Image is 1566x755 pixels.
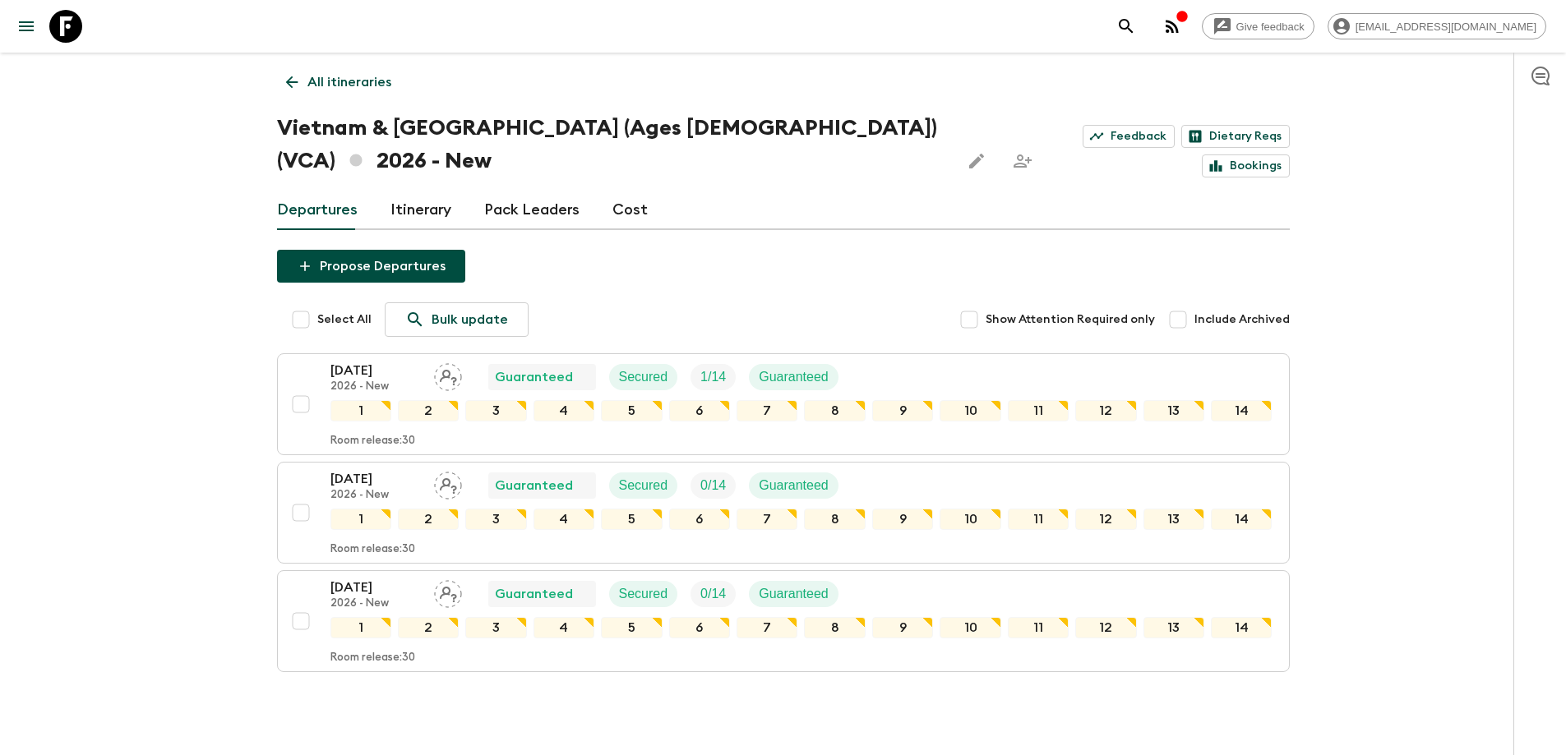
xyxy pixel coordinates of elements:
[940,617,1000,638] div: 10
[1075,617,1136,638] div: 12
[465,617,526,638] div: 3
[872,617,933,638] div: 9
[669,617,730,638] div: 6
[465,509,526,530] div: 3
[669,509,730,530] div: 6
[330,617,391,638] div: 1
[385,302,529,337] a: Bulk update
[986,311,1155,328] span: Show Attention Required only
[1202,154,1290,177] a: Bookings
[619,584,668,604] p: Secured
[669,400,730,421] div: 6
[317,311,372,328] span: Select All
[330,400,391,421] div: 1
[872,400,933,421] div: 9
[10,10,43,43] button: menu
[1143,509,1204,530] div: 13
[691,364,736,390] div: Trip Fill
[398,509,459,530] div: 2
[1006,145,1039,177] span: Share this itinerary
[330,361,421,380] p: [DATE]
[330,489,421,502] p: 2026 - New
[307,72,391,92] p: All itineraries
[1008,400,1069,421] div: 11
[1211,617,1272,638] div: 14
[759,584,829,604] p: Guaranteed
[277,66,400,99] a: All itineraries
[1181,125,1290,148] a: Dietary Reqs
[1075,400,1136,421] div: 12
[1227,21,1314,33] span: Give feedback
[484,191,580,230] a: Pack Leaders
[495,367,573,387] p: Guaranteed
[691,581,736,607] div: Trip Fill
[737,400,797,421] div: 7
[609,364,678,390] div: Secured
[398,400,459,421] div: 2
[1194,311,1290,328] span: Include Archived
[601,617,662,638] div: 5
[534,400,594,421] div: 4
[330,469,421,489] p: [DATE]
[609,472,678,499] div: Secured
[700,584,726,604] p: 0 / 14
[277,570,1290,672] button: [DATE]2026 - NewAssign pack leaderGuaranteedSecuredTrip FillGuaranteed1234567891011121314Room rel...
[804,617,865,638] div: 8
[434,368,462,381] span: Assign pack leader
[1347,21,1545,33] span: [EMAIL_ADDRESS][DOMAIN_NAME]
[691,472,736,499] div: Trip Fill
[759,367,829,387] p: Guaranteed
[940,509,1000,530] div: 10
[609,581,678,607] div: Secured
[330,380,421,394] p: 2026 - New
[277,191,358,230] a: Departures
[330,578,421,597] p: [DATE]
[1211,509,1272,530] div: 14
[619,367,668,387] p: Secured
[940,400,1000,421] div: 10
[1110,10,1143,43] button: search adventures
[1008,509,1069,530] div: 11
[601,509,662,530] div: 5
[1202,13,1314,39] a: Give feedback
[700,476,726,495] p: 0 / 14
[1008,617,1069,638] div: 11
[1143,617,1204,638] div: 13
[277,112,948,177] h1: Vietnam & [GEOGRAPHIC_DATA] (Ages [DEMOGRAPHIC_DATA]) (VCA) 2026 - New
[330,597,421,610] p: 2026 - New
[737,617,797,638] div: 7
[330,509,391,530] div: 1
[804,400,865,421] div: 8
[601,400,662,421] div: 5
[1211,400,1272,421] div: 14
[465,400,526,421] div: 3
[330,435,415,448] p: Room release: 30
[277,462,1290,564] button: [DATE]2026 - NewAssign pack leaderGuaranteedSecuredTrip FillGuaranteed1234567891011121314Room rel...
[495,584,573,604] p: Guaranteed
[277,353,1290,455] button: [DATE]2026 - NewAssign pack leaderGuaranteedSecuredTrip FillGuaranteed1234567891011121314Room rel...
[434,585,462,598] span: Assign pack leader
[619,476,668,495] p: Secured
[432,310,508,329] p: Bulk update
[277,250,465,283] button: Propose Departures
[330,543,415,556] p: Room release: 30
[330,651,415,665] p: Room release: 30
[534,617,594,638] div: 4
[960,145,993,177] button: Edit this itinerary
[759,476,829,495] p: Guaranteed
[1083,125,1175,148] a: Feedback
[390,191,451,230] a: Itinerary
[804,509,865,530] div: 8
[434,476,462,490] span: Assign pack leader
[612,191,648,230] a: Cost
[398,617,459,638] div: 2
[1143,400,1204,421] div: 13
[872,509,933,530] div: 9
[737,509,797,530] div: 7
[1328,13,1546,39] div: [EMAIL_ADDRESS][DOMAIN_NAME]
[534,509,594,530] div: 4
[495,476,573,495] p: Guaranteed
[700,367,726,387] p: 1 / 14
[1075,509,1136,530] div: 12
